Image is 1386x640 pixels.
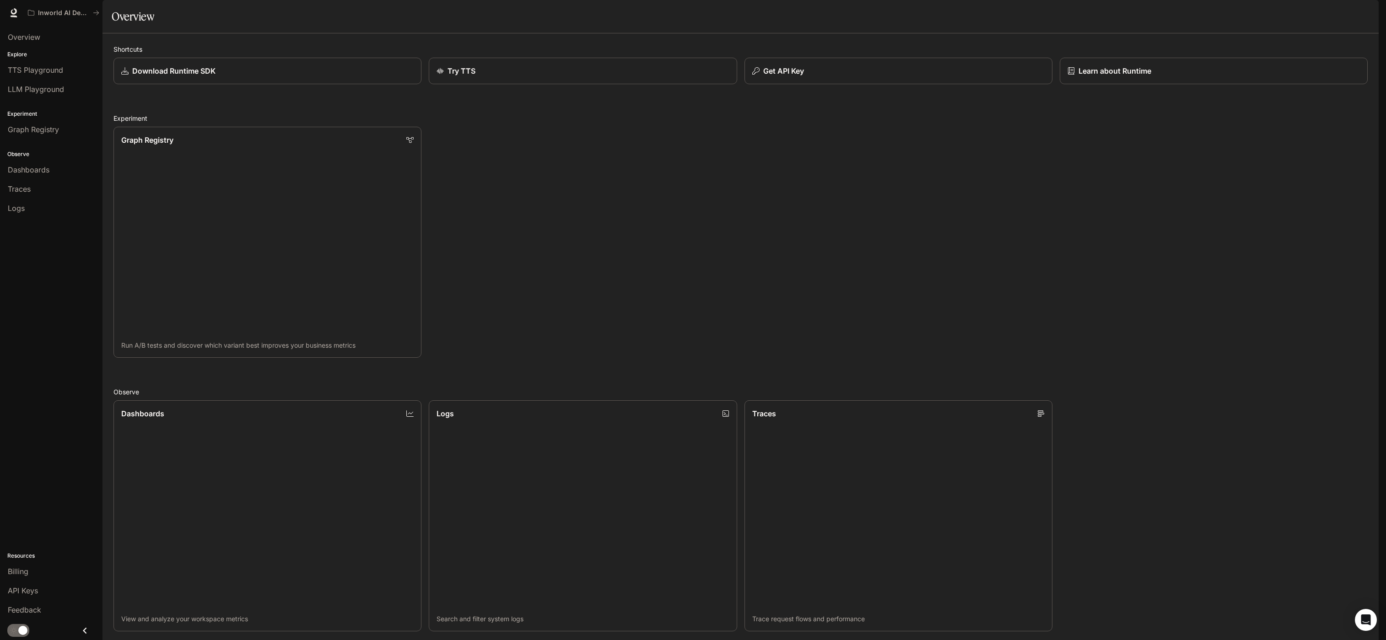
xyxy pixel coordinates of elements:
[113,127,421,358] a: Graph RegistryRun A/B tests and discover which variant best improves your business metrics
[113,113,1368,123] h2: Experiment
[1060,58,1368,84] a: Learn about Runtime
[1079,65,1151,76] p: Learn about Runtime
[121,341,414,350] p: Run A/B tests and discover which variant best improves your business metrics
[744,400,1052,631] a: TracesTrace request flows and performance
[113,44,1368,54] h2: Shortcuts
[448,65,475,76] p: Try TTS
[112,7,154,26] h1: Overview
[752,408,776,419] p: Traces
[121,134,173,145] p: Graph Registry
[752,614,1045,624] p: Trace request flows and performance
[1355,609,1377,631] div: Open Intercom Messenger
[113,387,1368,397] h2: Observe
[24,4,103,22] button: All workspaces
[744,58,1052,84] button: Get API Key
[429,58,737,84] a: Try TTS
[121,614,414,624] p: View and analyze your workspace metrics
[38,9,89,17] p: Inworld AI Demos
[121,408,164,419] p: Dashboards
[132,65,216,76] p: Download Runtime SDK
[429,400,737,631] a: LogsSearch and filter system logs
[763,65,804,76] p: Get API Key
[113,58,421,84] a: Download Runtime SDK
[437,614,729,624] p: Search and filter system logs
[437,408,454,419] p: Logs
[113,400,421,631] a: DashboardsView and analyze your workspace metrics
